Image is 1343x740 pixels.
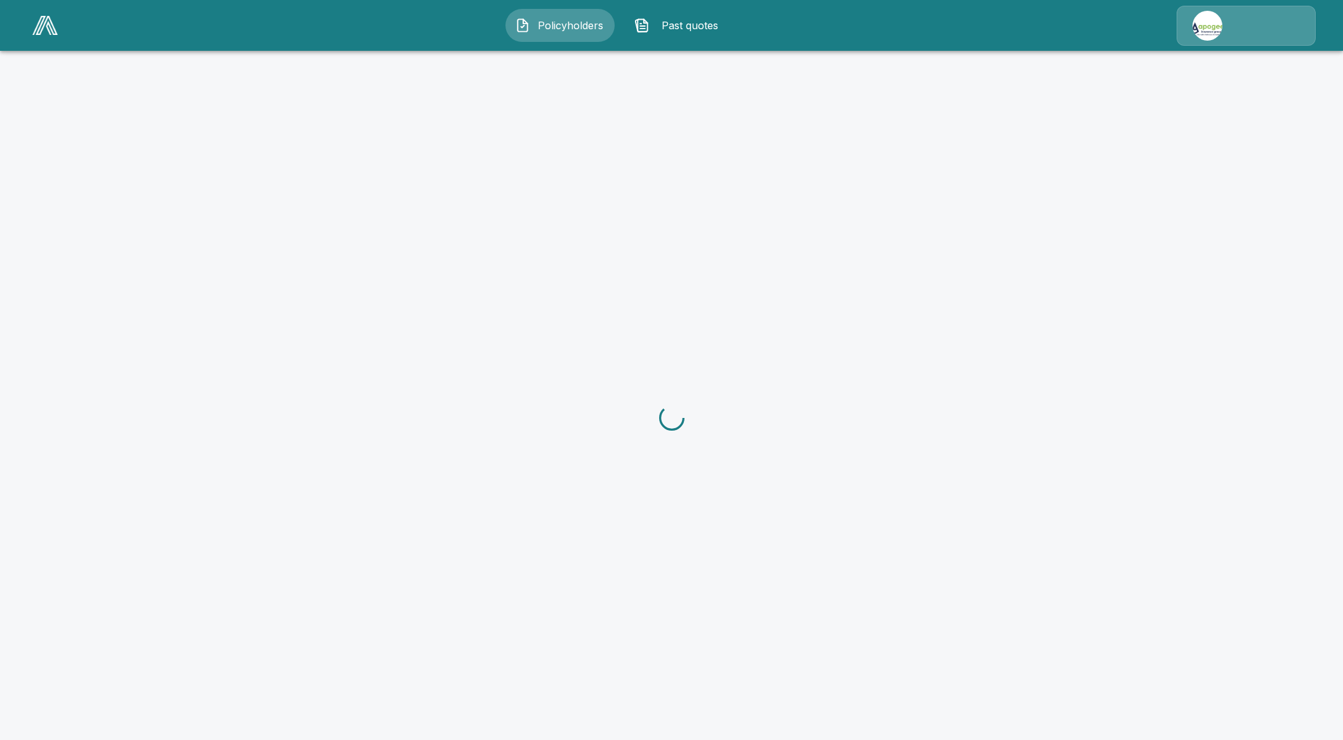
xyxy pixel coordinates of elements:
[32,16,58,35] img: AA Logo
[505,9,615,42] button: Policyholders IconPolicyholders
[1177,6,1316,46] a: Agency Icon
[535,18,605,33] span: Policyholders
[634,18,650,33] img: Past quotes Icon
[625,9,734,42] button: Past quotes IconPast quotes
[515,18,530,33] img: Policyholders Icon
[655,18,725,33] span: Past quotes
[1193,11,1222,41] img: Agency Icon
